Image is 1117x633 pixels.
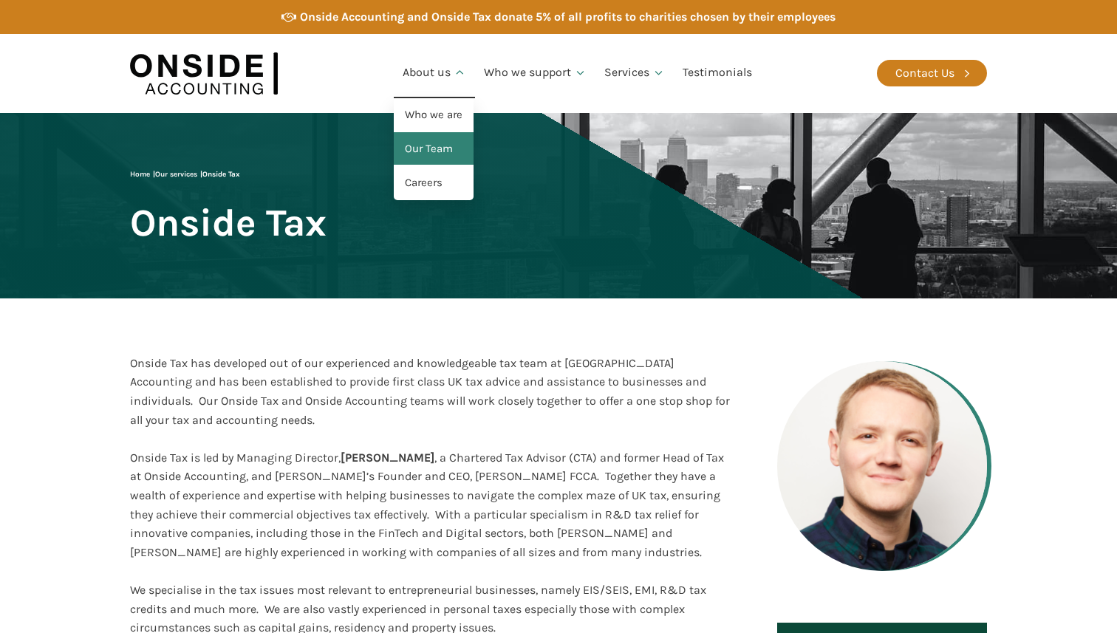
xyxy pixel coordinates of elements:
div: [PERSON_NAME] [130,448,730,562]
a: Our services [155,170,197,179]
a: Who we support [475,48,595,98]
a: Contact Us [877,60,987,86]
a: Home [130,170,150,179]
span: Onside Tax [202,170,240,179]
span: Onside Tax has developed out of our experienced and knowledgeable tax team at [GEOGRAPHIC_DATA] A... [130,356,730,427]
span: Onside Tax [130,202,327,243]
span: Onside Tax is led by Managing Director, [130,451,341,465]
a: Our Team [394,132,474,166]
a: Who we are [394,98,474,132]
a: Careers [394,166,474,200]
div: Onside Accounting and Onside Tax donate 5% of all profits to charities chosen by their employees [300,7,836,27]
span: , a Chartered Tax Advisor (CTA) and former Head of Tax at Onside Accounting, and [PERSON_NAME]’s ... [130,451,724,559]
a: About us [394,48,475,98]
div: Contact Us [895,64,954,83]
a: Testimonials [674,48,761,98]
a: Services [595,48,674,98]
span: | | [130,170,240,179]
img: Onside Accounting [130,45,278,102]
